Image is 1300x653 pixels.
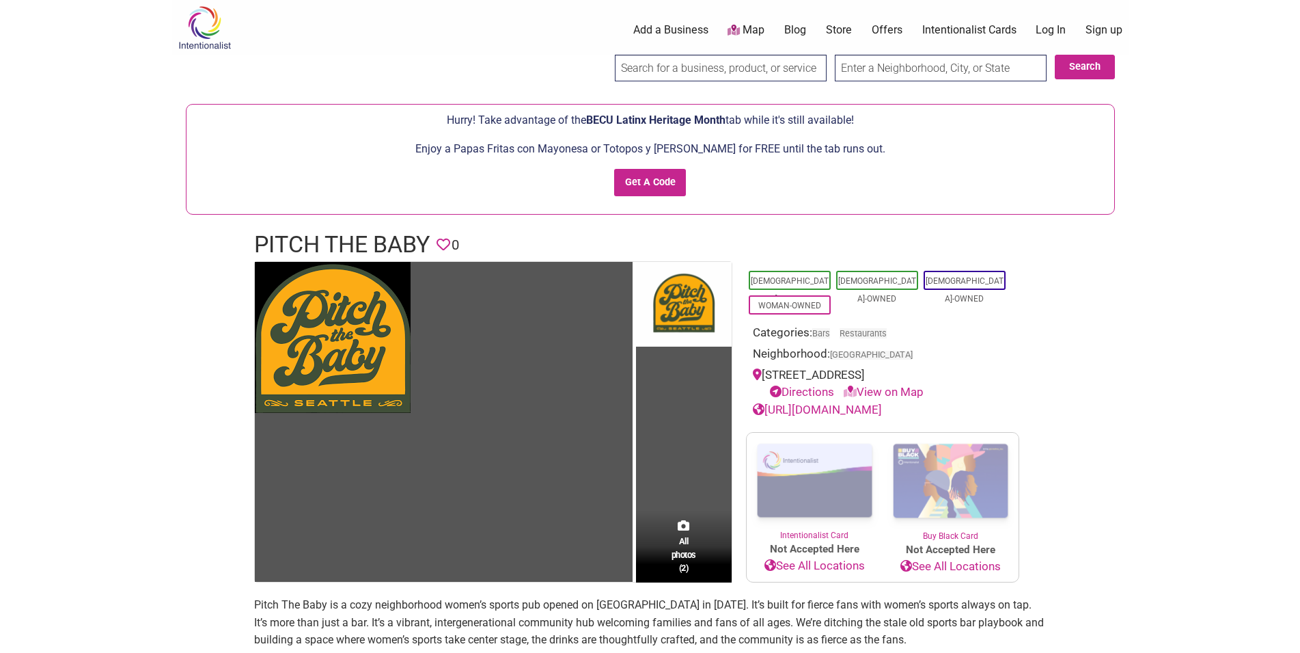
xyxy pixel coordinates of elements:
[747,433,883,542] a: Intentionalist Card
[254,228,430,261] h1: Pitch The Baby
[844,385,924,399] a: View on Map
[747,542,883,557] span: Not Accepted Here
[812,328,830,338] a: Bars
[872,23,902,38] a: Offers
[753,345,1012,367] div: Neighborhood:
[193,111,1107,129] p: Hurry! Take advantage of the tab while it's still available!
[437,235,450,256] span: You must be logged in to save favorites.
[1055,55,1115,79] button: Search
[926,276,1004,304] a: [DEMOGRAPHIC_DATA]-Owned
[826,23,852,38] a: Store
[770,385,834,399] a: Directions
[633,23,708,38] a: Add a Business
[728,23,764,38] a: Map
[747,433,883,529] img: Intentionalist Card
[254,596,1047,649] p: Pitch The Baby is a cozy neighborhood women’s sports pub opened on [GEOGRAPHIC_DATA] in [DATE]. I...
[784,23,806,38] a: Blog
[753,403,882,416] a: [URL][DOMAIN_NAME]
[255,262,411,413] img: Pitch the Baby
[586,114,725,126] span: BECU Latinx Heritage Month
[883,542,1019,558] span: Not Accepted Here
[172,5,237,50] img: Intentionalist
[672,535,696,574] span: All photos (2)
[830,351,913,360] span: [GEOGRAPHIC_DATA]
[452,235,459,256] span: 0
[193,140,1107,158] p: Enjoy a Papas Fritas con Mayonesa or Totopos y [PERSON_NAME] for FREE until the tab runs out.
[883,433,1019,530] img: Buy Black Card
[1036,23,1066,38] a: Log In
[840,328,887,338] a: Restaurants
[751,276,829,304] a: [DEMOGRAPHIC_DATA]-Owned
[883,558,1019,576] a: See All Locations
[614,169,686,197] input: Get A Code
[922,23,1017,38] a: Intentionalist Cards
[747,557,883,575] a: See All Locations
[758,301,821,310] a: Woman-Owned
[883,433,1019,542] a: Buy Black Card
[835,55,1047,81] input: Enter a Neighborhood, City, or State
[753,324,1012,345] div: Categories:
[615,55,827,81] input: Search for a business, product, or service
[1085,23,1122,38] a: Sign up
[753,367,1012,401] div: [STREET_ADDRESS]
[838,276,916,304] a: [DEMOGRAPHIC_DATA]-Owned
